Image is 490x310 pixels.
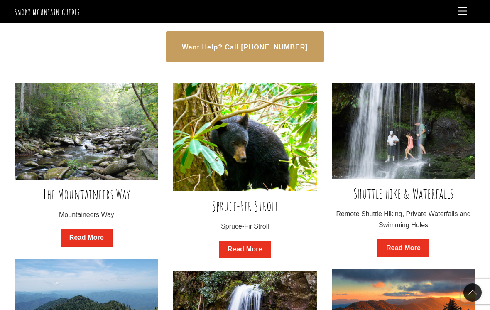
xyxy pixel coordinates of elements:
a: Want Help? Call [PHONE_NUMBER] [166,44,324,51]
p: Remote Shuttle Hiking, Private Waterfalls and Swimming Holes [332,209,475,231]
a: Read More [61,229,113,247]
img: DSC08614-2-min [332,83,475,179]
a: Shuttle Hike & Waterfalls [353,185,453,202]
button: Want Help? Call [PHONE_NUMBER] [166,31,324,62]
a: The Mountaineers Way [42,185,130,203]
p: Mountaineers Way [15,209,158,220]
a: Spruce-Fir Stroll [212,197,278,214]
a: Read More [377,239,429,257]
a: Read More [219,241,271,258]
img: Stream+Elkmont [15,83,158,180]
img: DSCN1405-min [173,83,317,191]
a: Smoky Mountain Guides [15,7,80,17]
p: Spruce-Fir Stroll [173,221,317,232]
a: Menu [454,3,470,20]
